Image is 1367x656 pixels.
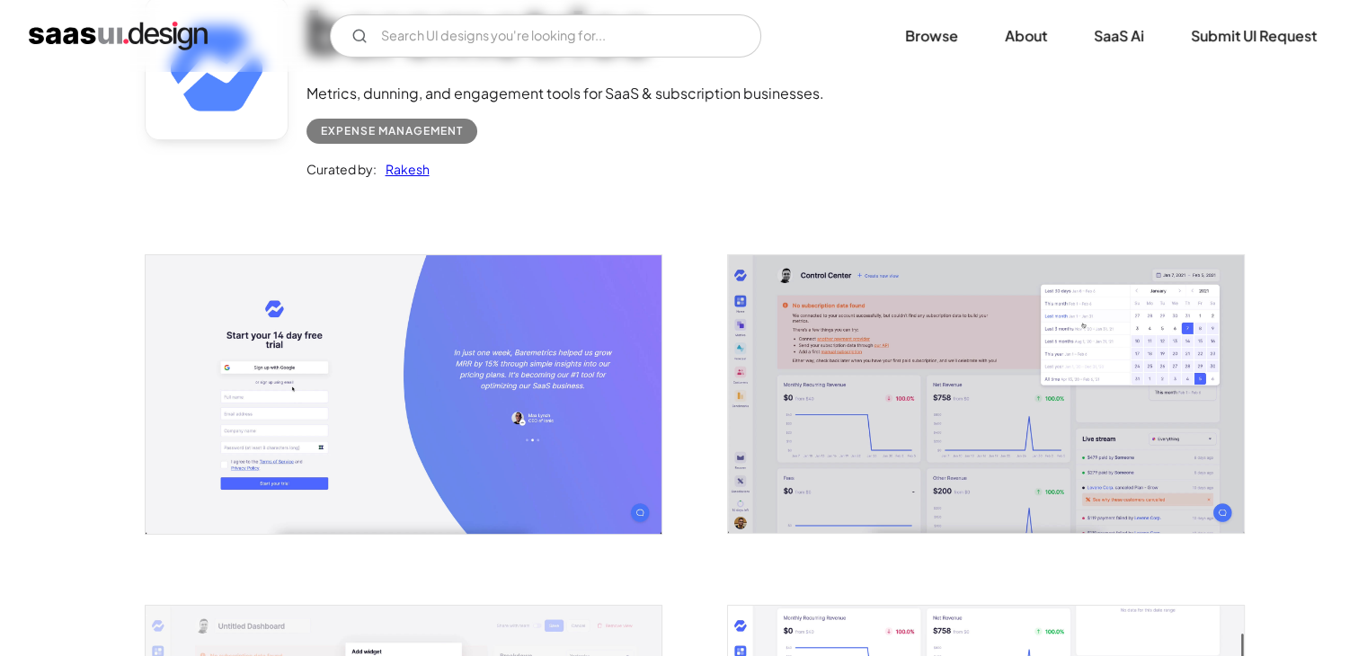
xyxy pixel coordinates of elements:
img: 601e4a966f3b55618f7d1d43_Baremetrics%20calendar%20selection%20ui.jpg [728,255,1244,533]
a: About [983,16,1069,56]
div: Expense Management [321,120,463,142]
a: Rakesh [377,158,430,180]
img: 601e4a96c0f50b163aeec4f3_Baremetrics%20Signup.jpg [146,255,661,533]
div: Metrics, dunning, and engagement tools for SaaS & subscription businesses. [306,83,824,104]
a: Browse [883,16,980,56]
a: home [29,22,208,50]
a: open lightbox [728,255,1244,533]
div: Curated by: [306,158,377,180]
form: Email Form [330,14,761,58]
input: Search UI designs you're looking for... [330,14,761,58]
a: SaaS Ai [1072,16,1166,56]
a: open lightbox [146,255,661,533]
a: Submit UI Request [1169,16,1338,56]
